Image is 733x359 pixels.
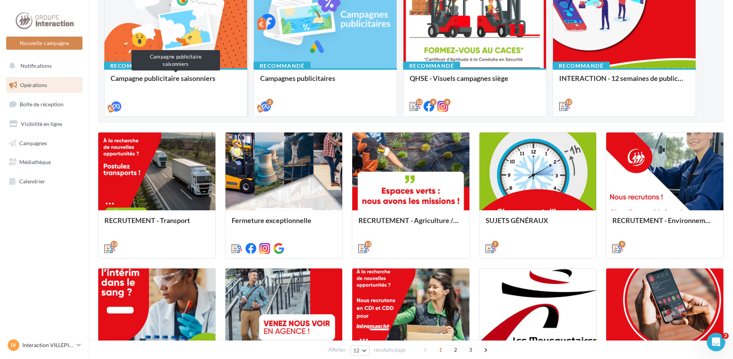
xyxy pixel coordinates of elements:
[5,58,81,74] button: Notifications
[416,99,423,106] div: 12
[553,62,610,70] div: Recommandé
[20,82,47,88] span: Opérations
[131,50,220,70] div: Campagne publicitaire saisonniers
[565,99,572,106] div: 12
[444,99,451,106] div: 8
[353,347,360,354] span: 12
[20,101,64,107] span: Boîte de réception
[449,344,462,356] span: 2
[492,241,499,248] div: 7
[559,74,689,90] div: INTERACTION - 12 semaines de publication
[5,173,84,190] a: Calendrier
[254,62,311,70] div: Recommandé
[612,216,717,232] div: RECRUTEMENT - Environnement
[20,62,52,69] span: Notifications
[5,77,84,93] a: Opérations
[11,341,16,349] span: IV
[464,344,477,356] span: 3
[5,154,84,170] a: Médiathèque
[19,139,47,146] span: Campagnes
[104,216,209,232] div: RECRUTEMENT - Transport
[19,159,51,165] span: Médiathèque
[6,338,82,352] a: IV Interaction VILLEPINTE
[619,241,625,248] div: 9
[486,216,590,232] div: SUJETS GÉNÉRAUX
[111,241,118,248] div: 13
[374,346,406,354] span: résultats/page
[410,74,540,90] div: QHSE - Visuels campagnes siège
[723,333,729,339] span: 2
[111,74,241,90] div: Campagne publicitaire saisonniers
[19,178,45,185] span: Calendrier
[5,135,84,151] a: Campagnes
[358,216,463,232] div: RECRUTEMENT - Agriculture / Espaces verts
[434,344,447,356] span: 1
[104,62,161,70] div: Recommandé
[328,346,346,354] span: Afficher
[232,216,336,232] div: Fermeture exceptionnelle
[22,341,74,349] p: Interaction VILLEPINTE
[266,99,273,106] div: 2
[5,96,84,112] a: Boîte de réception
[403,62,460,70] div: Recommandé
[260,74,390,90] div: Campagnes publicitaires
[21,121,62,127] span: Visibilité en ligne
[5,116,84,132] a: Visibilité en ligne
[6,37,82,50] button: Nouvelle campagne
[707,333,725,351] iframe: Intercom live chat
[350,345,370,356] button: 12
[430,99,437,106] div: 8
[365,241,372,248] div: 13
